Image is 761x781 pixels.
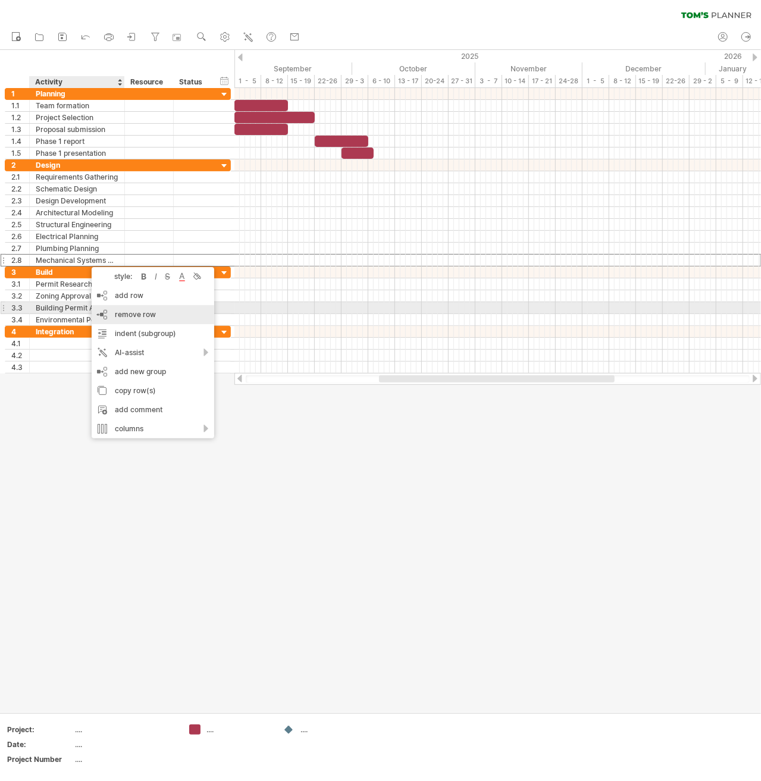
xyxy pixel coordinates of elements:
div: Resource [130,76,167,88]
div: .... [75,739,175,749]
div: columns [92,419,214,438]
div: add row [92,286,214,305]
div: 4.3 [11,362,29,373]
div: 17 - 21 [529,75,556,87]
div: 3 [11,266,29,278]
div: 24-28 [556,75,583,87]
div: 1.5 [11,148,29,159]
div: Integration [36,326,118,337]
div: Zoning Approval [36,290,118,302]
div: October 2025 [352,62,475,75]
span: remove row [115,310,156,319]
div: 22-26 [315,75,342,87]
div: indent (subgroup) [92,324,214,343]
div: 2.6 [11,231,29,242]
div: 1.4 [11,136,29,147]
div: Activity [35,76,118,88]
div: .... [75,724,175,735]
div: .... [206,724,271,735]
div: add new group [92,362,214,381]
div: Project Selection [36,112,118,123]
div: AI-assist [92,343,214,362]
div: 6 - 10 [368,75,395,87]
div: Project Number [7,754,73,764]
div: 2.2 [11,183,29,195]
div: 1.1 [11,100,29,111]
div: 29 - 3 [342,75,368,87]
div: Phase 1 report [36,136,118,147]
div: 2 [11,159,29,171]
div: 8 - 12 [261,75,288,87]
div: .... [75,754,175,764]
div: 1.3 [11,124,29,135]
div: Team formation [36,100,118,111]
div: Building Permit Application [36,302,118,313]
div: 4.1 [11,338,29,349]
div: copy row(s) [92,381,214,400]
div: 15 - 19 [636,75,663,87]
div: style: [96,272,138,281]
div: Planning [36,88,118,99]
div: Mechanical Systems Design [36,255,118,266]
div: Status [179,76,205,88]
div: Proposal submission [36,124,118,135]
div: 1 - 5 [583,75,609,87]
div: December 2025 [583,62,706,75]
div: 3.2 [11,290,29,302]
div: 3 - 7 [475,75,502,87]
div: 1.2 [11,112,29,123]
div: 2.4 [11,207,29,218]
div: 2.8 [11,255,29,266]
div: 22-26 [663,75,690,87]
div: 3.3 [11,302,29,313]
div: 15 - 19 [288,75,315,87]
div: 10 - 14 [502,75,529,87]
div: 4 [11,326,29,337]
div: 2.5 [11,219,29,230]
div: Architectural Modeling [36,207,118,218]
div: Environmental Permits [36,314,118,325]
div: Requirements Gathering [36,171,118,183]
div: .... [300,724,365,735]
div: Permit Research [36,278,118,290]
div: 29 - 2 [690,75,716,87]
div: 20-24 [422,75,449,87]
div: 3.1 [11,278,29,290]
div: 8 - 12 [609,75,636,87]
div: 2.3 [11,195,29,206]
div: Plumbing Planning [36,243,118,254]
div: 5 - 9 [716,75,743,87]
div: November 2025 [475,62,583,75]
div: Design [36,159,118,171]
div: Date: [7,739,73,749]
div: 3.4 [11,314,29,325]
div: 2.1 [11,171,29,183]
div: Structural Engineering [36,219,118,230]
div: Project: [7,724,73,735]
div: 4.2 [11,350,29,361]
div: Schematic Design [36,183,118,195]
div: 2.7 [11,243,29,254]
div: September 2025 [234,62,352,75]
div: 1 [11,88,29,99]
div: Build [36,266,118,278]
div: Design Development [36,195,118,206]
div: 1 - 5 [234,75,261,87]
div: add comment [92,400,214,419]
div: 27 - 31 [449,75,475,87]
div: Electrical Planning [36,231,118,242]
div: Phase 1 presentation [36,148,118,159]
div: 13 - 17 [395,75,422,87]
